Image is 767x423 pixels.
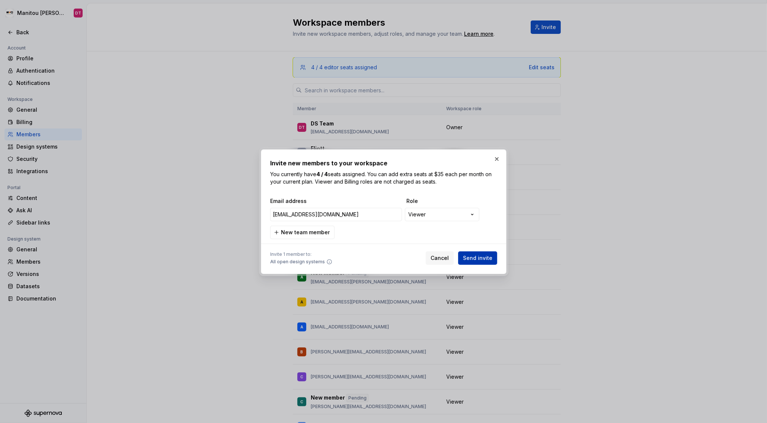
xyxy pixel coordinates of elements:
span: Send invite [463,254,492,262]
span: Cancel [431,254,449,262]
b: 4 / 4 [316,171,328,177]
span: Email address [270,197,403,205]
span: New team member [281,229,330,236]
button: New team member [270,226,335,239]
span: All open design systems [270,259,325,265]
span: Role [406,197,481,205]
h2: Invite new members to your workspace [270,159,497,168]
button: Cancel [426,251,454,265]
p: You currently have seats assigned. You can add extra seats at $35 each per month on your current ... [270,171,497,185]
span: Invite 1 member to: [270,251,332,257]
button: Send invite [458,251,497,265]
